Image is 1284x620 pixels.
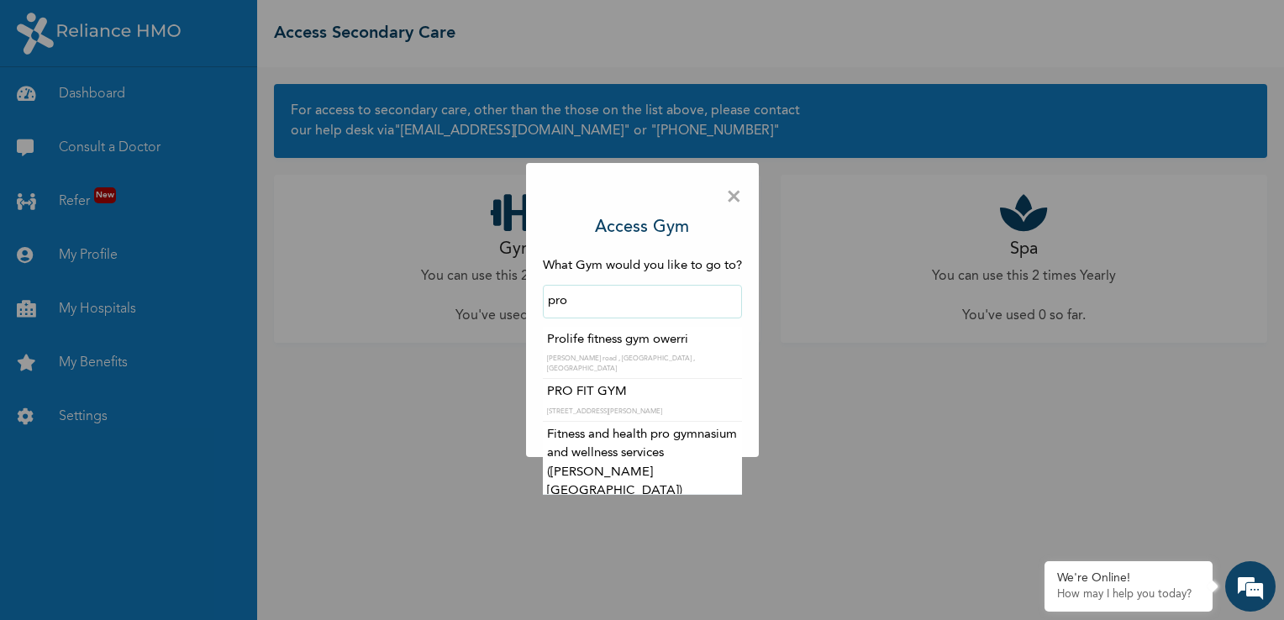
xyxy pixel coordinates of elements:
input: Search by name or address [543,285,742,318]
div: FAQs [165,528,321,581]
span: What Gym would you like to go to? [543,260,742,272]
span: We're online! [97,217,232,386]
p: How may I help you today? [1057,588,1200,602]
p: Prolife fitness gym owerri [547,331,738,350]
h3: Access Gym [595,215,689,240]
div: Chat with us now [87,94,282,116]
span: Conversation [8,558,165,570]
div: Minimize live chat window [276,8,316,49]
div: We're Online! [1057,571,1200,586]
span: × [726,180,742,215]
p: Fitness and health pro gymnasium and wellness services ([PERSON_NAME][GEOGRAPHIC_DATA]) [547,426,738,502]
img: d_794563401_company_1708531726252_794563401 [31,84,68,126]
p: [STREET_ADDRESS][PERSON_NAME] [547,407,738,417]
p: [PERSON_NAME] road , [GEOGRAPHIC_DATA] , [GEOGRAPHIC_DATA] [547,354,738,374]
p: PRO FIT GYM [547,383,738,402]
textarea: Type your message and hit 'Enter' [8,470,320,528]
